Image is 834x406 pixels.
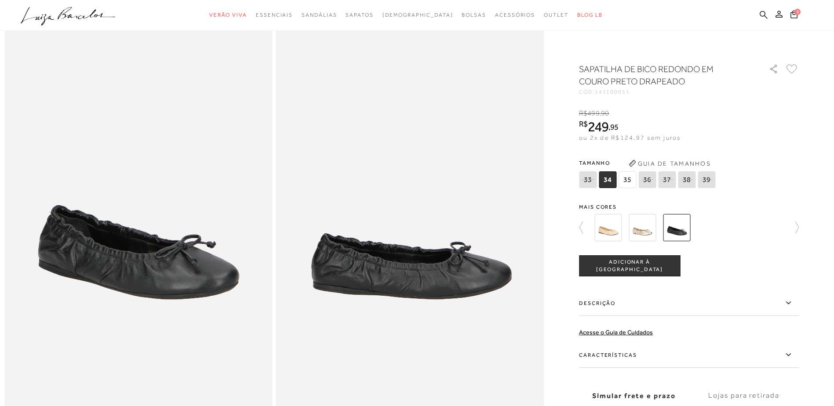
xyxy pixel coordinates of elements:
[588,119,608,134] span: 249
[788,10,800,22] button: 0
[619,171,636,188] span: 35
[626,156,714,170] button: Guia de Tamanhos
[599,171,616,188] span: 34
[608,123,619,131] i: ,
[256,7,293,23] a: categoryNavScreenReaderText
[209,7,247,23] a: categoryNavScreenReaderText
[579,134,681,141] span: ou 2x de R$124,97 sem juros
[629,214,656,241] img: SAPATILHA DE BICO REDONDO EM COURO DOURADO DRAPEADO
[579,255,680,276] button: ADICIONAR À [GEOGRAPHIC_DATA]
[678,171,696,188] span: 38
[302,7,337,23] a: categoryNavScreenReaderText
[579,156,717,170] span: Tamanho
[579,290,799,316] label: Descrição
[579,63,744,87] h1: SAPATILHA DE BICO REDONDO EM COURO PRETO DRAPEADO
[209,12,247,18] span: Verão Viva
[544,12,568,18] span: Outlet
[579,258,680,274] span: ADICIONAR À [GEOGRAPHIC_DATA]
[579,89,755,94] div: CÓD:
[579,342,799,368] label: Características
[594,214,622,241] img: SAPATILHA DE BICO REDONDO EM COURO BEGE NATA DRAPEADO
[794,9,801,15] span: 0
[495,12,535,18] span: Acessórios
[595,89,630,95] span: 141100051
[658,171,676,188] span: 37
[256,12,293,18] span: Essenciais
[577,7,603,23] a: BLOG LB
[587,109,599,117] span: 499
[610,122,619,131] span: 95
[638,171,656,188] span: 36
[382,12,453,18] span: [DEMOGRAPHIC_DATA]
[346,7,373,23] a: categoryNavScreenReaderText
[579,109,587,117] i: R$
[601,109,609,117] span: 90
[495,7,535,23] a: categoryNavScreenReaderText
[579,329,653,336] a: Acesse o Guia de Cuidados
[302,12,337,18] span: Sandálias
[579,120,588,128] i: R$
[544,7,568,23] a: categoryNavScreenReaderText
[600,109,609,117] i: ,
[346,12,373,18] span: Sapatos
[579,171,597,188] span: 33
[577,12,603,18] span: BLOG LB
[462,12,486,18] span: Bolsas
[698,171,715,188] span: 39
[462,7,486,23] a: categoryNavScreenReaderText
[382,7,453,23] a: noSubCategoriesText
[579,204,799,210] span: Mais cores
[663,214,690,241] img: SAPATILHA DE BICO REDONDO EM COURO PRETO DRAPEADO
